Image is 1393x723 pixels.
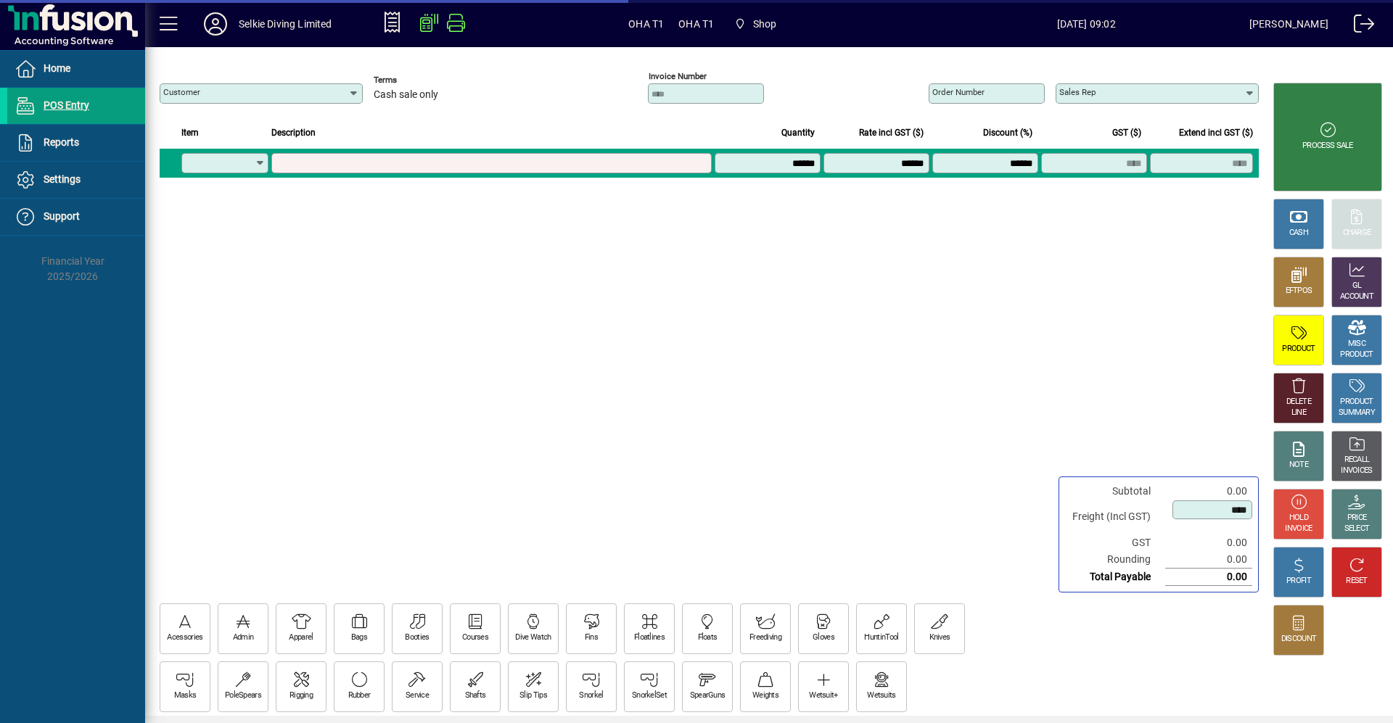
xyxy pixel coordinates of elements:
[44,173,81,185] span: Settings
[7,51,145,87] a: Home
[163,87,200,97] mat-label: Customer
[44,99,89,111] span: POS Entry
[44,136,79,148] span: Reports
[809,690,837,701] div: Wetsuit+
[1289,228,1308,239] div: CASH
[519,690,547,701] div: Slip Tips
[698,632,718,643] div: Floats
[1341,466,1372,476] div: INVOICES
[239,12,332,36] div: Selkie Diving Limited
[1065,551,1165,569] td: Rounding
[1348,339,1365,350] div: MISC
[749,632,781,643] div: Freediving
[585,632,598,643] div: Fins
[374,75,461,85] span: Terms
[1065,534,1165,551] td: GST
[924,12,1249,36] span: [DATE] 09:02
[632,690,667,701] div: SnorkelSet
[813,632,834,643] div: Gloves
[932,87,985,97] mat-label: Order number
[374,89,438,101] span: Cash sale only
[579,690,603,701] div: Snorkel
[983,125,1032,141] span: Discount (%)
[167,632,202,643] div: Acessories
[1065,483,1165,500] td: Subtotal
[1344,455,1370,466] div: RECALL
[1281,634,1316,645] div: DISCOUNT
[289,690,313,701] div: Rigging
[465,690,486,701] div: Shafts
[1286,576,1311,587] div: PROFIT
[1282,344,1315,355] div: PRODUCT
[1347,513,1367,524] div: PRICE
[406,690,429,701] div: Service
[859,125,924,141] span: Rate incl GST ($)
[867,690,895,701] div: Wetsuits
[1286,286,1312,297] div: EFTPOS
[1339,408,1375,418] div: SUMMARY
[1291,408,1306,418] div: LINE
[864,632,898,643] div: HuntinTool
[1289,460,1308,471] div: NOTE
[1340,350,1373,360] div: PRODUCT
[1165,483,1252,500] td: 0.00
[781,125,815,141] span: Quantity
[1302,141,1353,152] div: PROCESS SALE
[649,71,707,81] mat-label: Invoice number
[1165,569,1252,586] td: 0.00
[678,12,714,36] span: OHA T1
[181,125,199,141] span: Item
[1352,281,1362,292] div: GL
[7,162,145,198] a: Settings
[1340,292,1373,302] div: ACCOUNT
[690,690,726,701] div: SpearGuns
[1344,524,1370,534] div: SELECT
[1285,524,1312,534] div: INVOICE
[1249,12,1328,36] div: [PERSON_NAME]
[634,632,665,643] div: Floatlines
[753,12,777,36] span: Shop
[1346,576,1368,587] div: RESET
[225,690,261,701] div: PoleSpears
[7,125,145,161] a: Reports
[1286,397,1311,408] div: DELETE
[1343,3,1375,50] a: Logout
[1343,228,1371,239] div: CHARGE
[1165,551,1252,569] td: 0.00
[752,690,778,701] div: Weights
[628,12,664,36] span: OHA T1
[44,62,70,74] span: Home
[728,11,782,37] span: Shop
[1179,125,1253,141] span: Extend incl GST ($)
[289,632,313,643] div: Apparel
[1065,569,1165,586] td: Total Payable
[348,690,371,701] div: Rubber
[1340,397,1373,408] div: PRODUCT
[233,632,254,643] div: Admin
[515,632,551,643] div: Dive Watch
[405,632,429,643] div: Booties
[271,125,316,141] span: Description
[7,199,145,235] a: Support
[351,632,367,643] div: Bags
[1289,513,1308,524] div: HOLD
[44,210,80,222] span: Support
[192,11,239,37] button: Profile
[462,632,488,643] div: Courses
[1059,87,1096,97] mat-label: Sales rep
[929,632,950,643] div: Knives
[174,690,197,701] div: Masks
[1065,500,1165,534] td: Freight (Incl GST)
[1165,534,1252,551] td: 0.00
[1112,125,1141,141] span: GST ($)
